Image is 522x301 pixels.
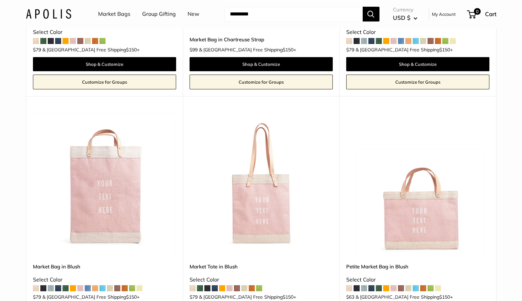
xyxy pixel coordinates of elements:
[33,294,41,300] span: $79
[190,113,333,256] img: Market Tote in Blush
[190,113,333,256] a: Market Tote in BlushMarket Tote in Blush
[190,47,198,53] span: $99
[439,47,450,53] span: $150
[432,10,456,18] a: My Account
[199,295,296,299] span: & [GEOGRAPHIC_DATA] Free Shipping +
[346,113,489,256] a: description_Our first ever Blush CollectionPetite Market Bag in Blush
[42,295,139,299] span: & [GEOGRAPHIC_DATA] Free Shipping +
[346,275,489,285] div: Select Color
[346,113,489,256] img: description_Our first ever Blush Collection
[190,294,198,300] span: $79
[190,263,333,270] a: Market Tote in Blush
[33,47,41,53] span: $79
[393,5,417,14] span: Currency
[33,75,176,89] a: Customize for Groups
[126,294,137,300] span: $150
[393,12,417,23] button: USD $
[485,10,496,17] span: Cart
[188,9,199,19] a: New
[142,9,176,19] a: Group Gifting
[474,8,480,15] span: 0
[346,263,489,270] a: Petite Market Bag in Blush
[346,27,489,37] div: Select Color
[439,294,450,300] span: $150
[190,57,333,71] a: Shop & Customize
[190,75,333,89] a: Customize for Groups
[363,7,379,21] button: Search
[283,47,293,53] span: $150
[190,36,333,43] a: Market Bag in Chartreuse Strap
[26,9,71,19] img: Apolis
[225,7,363,21] input: Search...
[356,47,453,52] span: & [GEOGRAPHIC_DATA] Free Shipping +
[33,113,176,256] a: description_Our first Blush Market BagMarket Bag in Blush
[98,9,130,19] a: Market Bags
[393,14,410,21] span: USD $
[33,27,176,37] div: Select Color
[33,275,176,285] div: Select Color
[283,294,293,300] span: $150
[356,295,453,299] span: & [GEOGRAPHIC_DATA] Free Shipping +
[468,9,496,19] a: 0 Cart
[33,263,176,270] a: Market Bag in Blush
[42,47,139,52] span: & [GEOGRAPHIC_DATA] Free Shipping +
[346,57,489,71] a: Shop & Customize
[33,113,176,256] img: description_Our first Blush Market Bag
[199,47,296,52] span: & [GEOGRAPHIC_DATA] Free Shipping +
[33,57,176,71] a: Shop & Customize
[346,47,354,53] span: $79
[126,47,137,53] span: $150
[5,275,72,296] iframe: Sign Up via Text for Offers
[190,275,333,285] div: Select Color
[346,294,354,300] span: $63
[346,75,489,89] a: Customize for Groups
